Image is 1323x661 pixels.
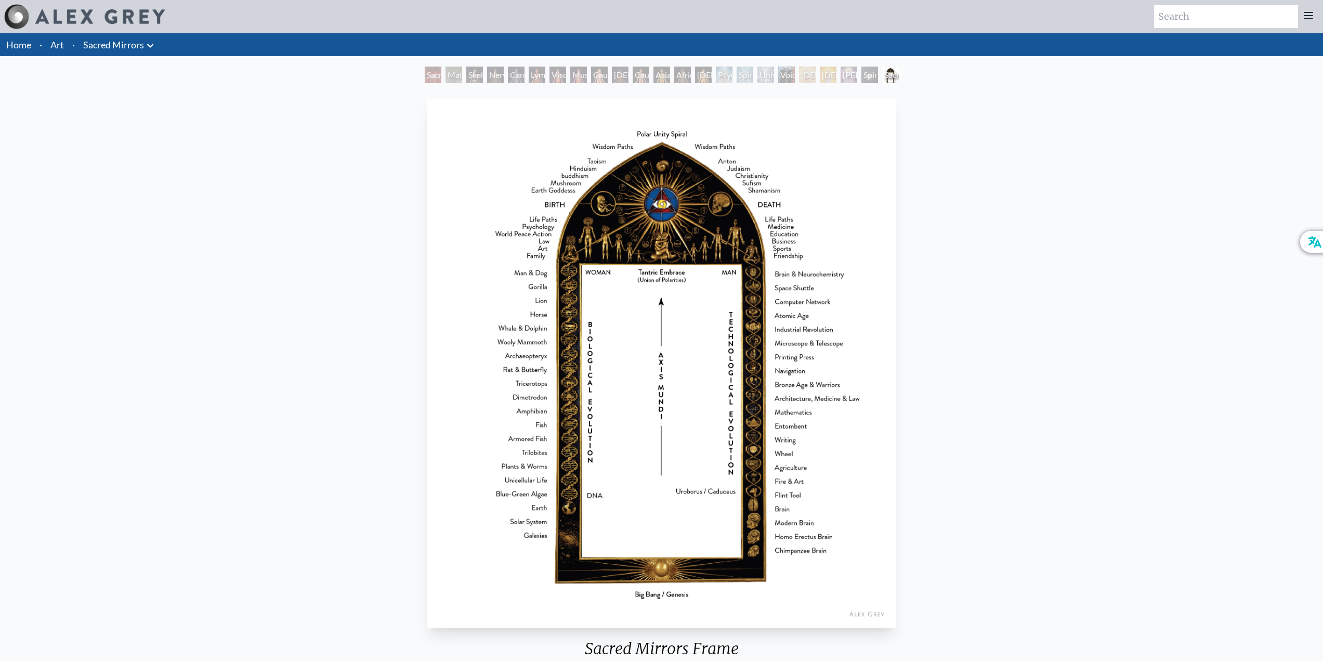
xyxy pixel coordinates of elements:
[570,67,587,83] div: Muscle System
[695,67,712,83] div: [DEMOGRAPHIC_DATA] Woman
[778,67,795,83] div: Void Clear Light
[591,67,608,83] div: Caucasian Woman
[529,67,545,83] div: Lymphatic System
[425,67,441,83] div: Sacred Mirrors Room, [GEOGRAPHIC_DATA]
[674,67,691,83] div: African Man
[446,67,462,83] div: Material World
[820,67,836,83] div: [DEMOGRAPHIC_DATA]
[83,37,144,52] a: Sacred Mirrors
[508,67,525,83] div: Cardiovascular System
[737,67,753,83] div: Spiritual Energy System
[35,33,46,56] li: ·
[466,67,483,83] div: Skeletal System
[799,67,816,83] div: [DEMOGRAPHIC_DATA]
[487,67,504,83] div: Nervous System
[633,67,649,83] div: Caucasian Man
[50,37,64,52] a: Art
[716,67,732,83] div: Psychic Energy System
[1154,5,1298,28] input: Search
[861,67,878,83] div: Spiritual World
[841,67,857,83] div: [PERSON_NAME]
[6,39,31,50] a: Home
[653,67,670,83] div: Asian Man
[68,33,79,56] li: ·
[549,67,566,83] div: Viscera
[427,99,896,628] img: Sacred-Mirrors-Frame-info.jpg
[882,67,899,83] div: Sacred Mirrors Frame
[757,67,774,83] div: Universal Mind Lattice
[612,67,628,83] div: [DEMOGRAPHIC_DATA] Woman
